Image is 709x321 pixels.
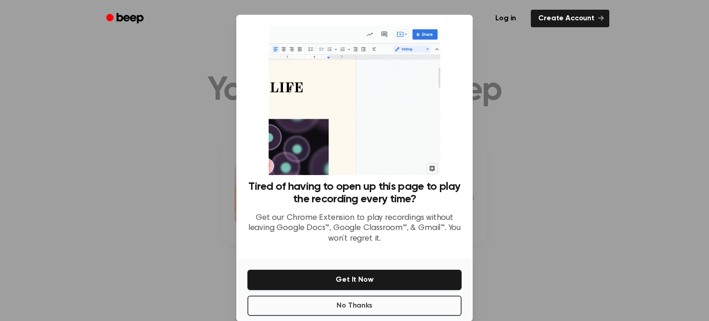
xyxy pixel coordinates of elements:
[247,270,462,290] button: Get It Now
[269,26,440,175] img: Beep extension in action
[100,10,152,28] a: Beep
[247,181,462,206] h3: Tired of having to open up this page to play the recording every time?
[486,8,525,29] a: Log in
[247,296,462,316] button: No Thanks
[247,213,462,244] p: Get our Chrome Extension to play recordings without leaving Google Docs™, Google Classroom™, & Gm...
[531,10,609,27] a: Create Account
